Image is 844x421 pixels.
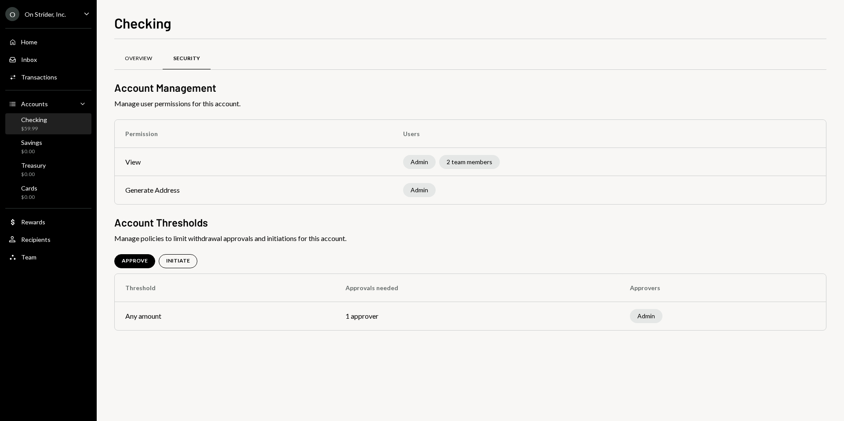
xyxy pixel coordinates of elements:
[21,125,47,133] div: $59.99
[21,162,46,169] div: Treasury
[115,302,335,330] td: Any amount
[5,69,91,85] a: Transactions
[21,56,37,63] div: Inbox
[115,274,335,302] th: Threshold
[115,176,393,204] td: Generate Address
[21,116,47,123] div: Checking
[5,51,91,67] a: Inbox
[5,182,91,203] a: Cards$0.00
[5,214,91,230] a: Rewards
[173,55,200,62] div: Security
[21,253,36,261] div: Team
[5,249,91,265] a: Team
[114,48,163,70] a: Overview
[5,231,91,247] a: Recipients
[5,96,91,112] a: Accounts
[21,171,46,178] div: $0.00
[115,148,393,176] td: View
[21,139,42,146] div: Savings
[439,155,500,169] div: 2 team members
[21,148,42,155] div: $0.00
[335,302,619,330] td: 1 approver
[403,183,436,197] div: Admin
[5,159,91,180] a: Treasury$0.00
[393,120,826,148] th: Users
[403,155,436,169] div: Admin
[5,7,19,21] div: O
[5,113,91,134] a: Checking$59.99
[335,274,619,302] th: Approvals needed
[166,257,190,265] div: INITIATE
[114,98,826,109] span: Manage user permissions for this account.
[5,34,91,50] a: Home
[619,274,826,302] th: Approvers
[125,55,152,62] div: Overview
[630,309,662,323] div: Admin
[21,236,51,243] div: Recipients
[21,100,48,108] div: Accounts
[21,194,37,201] div: $0.00
[21,184,37,192] div: Cards
[21,73,57,81] div: Transactions
[115,120,393,148] th: Permission
[21,218,45,226] div: Rewards
[122,257,148,265] div: APPROVE
[25,11,66,18] div: On Strider, Inc.
[163,48,211,70] a: Security
[114,215,826,230] h2: Account Thresholds
[114,233,826,244] span: Manage policies to limit withdrawal approvals and initiations for this account.
[21,38,37,46] div: Home
[114,14,171,32] h1: Checking
[5,136,91,157] a: Savings$0.00
[114,80,826,95] h2: Account Management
